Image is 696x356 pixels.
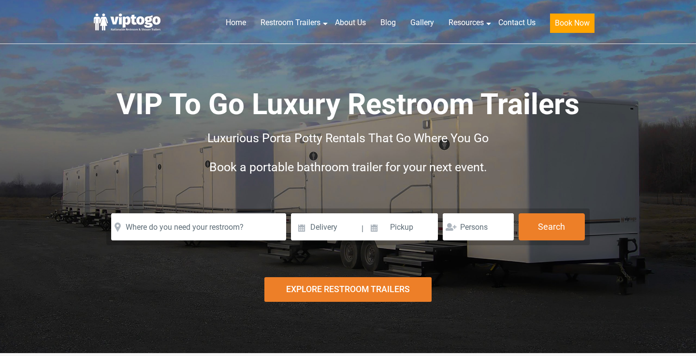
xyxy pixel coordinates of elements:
[264,277,432,302] div: Explore Restroom Trailers
[550,14,594,33] button: Book Now
[328,12,373,33] a: About Us
[111,213,286,240] input: Where do you need your restroom?
[253,12,328,33] a: Restroom Trailers
[209,160,487,174] span: Book a portable bathroom trailer for your next event.
[291,213,360,240] input: Delivery
[362,213,363,244] span: |
[116,87,580,121] span: VIP To Go Luxury Restroom Trailers
[491,12,543,33] a: Contact Us
[441,12,491,33] a: Resources
[519,213,585,240] button: Search
[207,131,489,145] span: Luxurious Porta Potty Rentals That Go Where You Go
[543,12,602,39] a: Book Now
[364,213,438,240] input: Pickup
[443,213,514,240] input: Persons
[218,12,253,33] a: Home
[403,12,441,33] a: Gallery
[373,12,403,33] a: Blog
